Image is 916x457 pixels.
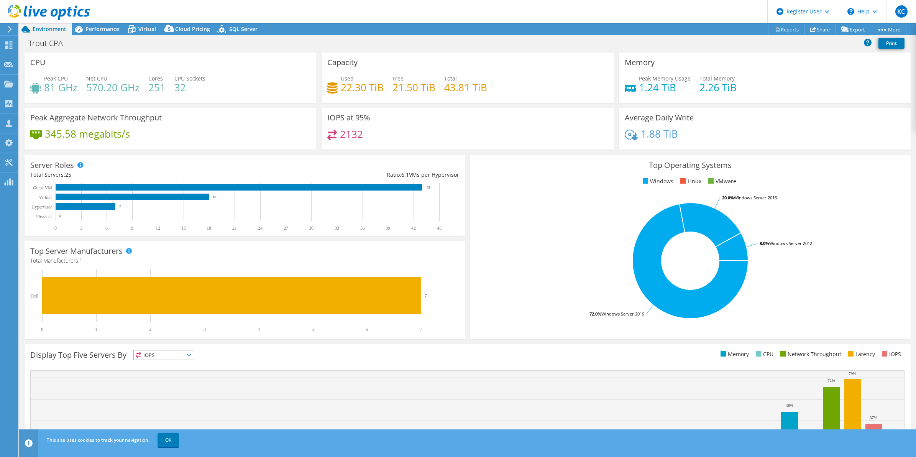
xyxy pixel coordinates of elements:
[149,327,151,332] text: 2
[174,75,205,82] span: CPU Sockets
[769,240,812,246] tspan: Windows Server 2012
[138,25,156,33] span: Virtual
[131,225,133,231] text: 9
[229,25,258,33] span: SQL Server
[778,350,841,358] li: Network Throughput
[870,415,877,420] text: 37%
[392,75,404,82] span: Free
[340,130,363,138] h4: 2132
[589,311,601,317] tspan: 72.0%
[360,225,365,231] text: 36
[36,214,52,219] text: Physical
[880,350,901,358] li: IOPS
[754,350,773,358] li: CPU
[444,83,487,92] h4: 43.81 TiB
[59,214,61,218] text: 0
[476,161,905,169] h3: Top Operating Systems
[706,177,736,186] li: VMware
[678,177,701,186] li: Linux
[625,113,694,122] h3: Average Daily Write
[85,25,119,33] span: Performance
[258,225,263,231] text: 24
[641,177,673,186] li: Windows
[734,195,777,201] tspan: Windows Server 2016
[878,38,905,49] a: Print
[156,225,160,231] text: 12
[175,25,210,33] span: Cloud Pricing
[327,58,358,67] h3: Capacity
[80,225,82,231] text: 3
[30,58,46,67] h3: CPU
[204,327,206,332] text: 3
[213,195,217,199] text: 18
[895,5,908,18] span: KC
[232,225,237,231] text: 21
[804,23,836,35] a: Share
[119,205,121,209] text: 7
[411,225,416,231] text: 42
[847,8,854,15] svg: \n
[30,247,123,255] h3: Top Server Manufacturers
[836,23,871,35] a: Export
[312,327,314,332] text: 5
[31,204,52,210] text: Hypervisor
[86,83,140,92] h4: 570.20 GHz
[309,225,314,231] text: 30
[33,185,52,191] text: Guest VM
[849,371,856,376] text: 79%
[134,350,194,360] span: IOPS
[105,225,108,231] text: 6
[86,75,107,82] span: Net CPU
[392,83,435,92] h4: 21.50 TiB
[47,437,149,443] span: This site uses cookies to track your navigation.
[284,225,288,231] text: 27
[148,83,166,92] h4: 251
[786,403,793,408] text: 48%
[327,113,370,122] h3: IOPS at 95%
[158,433,179,447] a: OK
[258,327,260,332] text: 4
[335,225,339,231] text: 33
[33,25,66,33] span: Environment
[625,58,655,67] h3: Memory
[341,83,384,92] h4: 22.30 TiB
[65,171,71,178] span: 25
[827,378,835,383] text: 72%
[699,75,735,82] span: Total Memory
[641,130,678,138] h4: 1.88 TiB
[30,171,245,179] div: Total Servers:
[245,171,459,179] div: Ratio: VMs per Hypervisor
[760,240,769,246] tspan: 8.0%
[722,195,734,201] tspan: 20.0%
[846,350,875,358] li: Latency
[181,225,186,231] text: 15
[427,186,430,189] text: 43
[719,350,749,358] li: Memory
[41,327,43,332] text: 0
[437,225,442,231] text: 45
[207,225,211,231] text: 18
[79,257,82,264] span: 1
[30,161,74,169] h3: Server Roles
[639,83,691,92] h4: 1.24 TiB
[30,293,38,299] text: Dell
[699,83,737,92] h4: 2.26 TiB
[420,327,422,332] text: 7
[601,311,644,317] tspan: Windows Server 2019
[174,83,205,92] h4: 32
[45,130,130,138] h4: 345.58 megabits/s
[444,75,457,82] span: Total
[30,113,162,122] h3: Peak Aggregate Network Throughput
[95,327,97,332] text: 1
[44,83,77,92] h4: 81 GHz
[44,75,68,82] span: Peak CPU
[425,293,427,298] text: 7
[39,195,52,200] text: Virtual
[341,75,354,82] span: Used
[25,39,75,48] h1: Trout CPA
[871,23,906,35] a: More
[30,256,459,265] h4: Total Manufacturers:
[639,75,691,82] span: Peak Memory Usage
[148,75,163,82] span: Cores
[768,23,805,35] a: Reports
